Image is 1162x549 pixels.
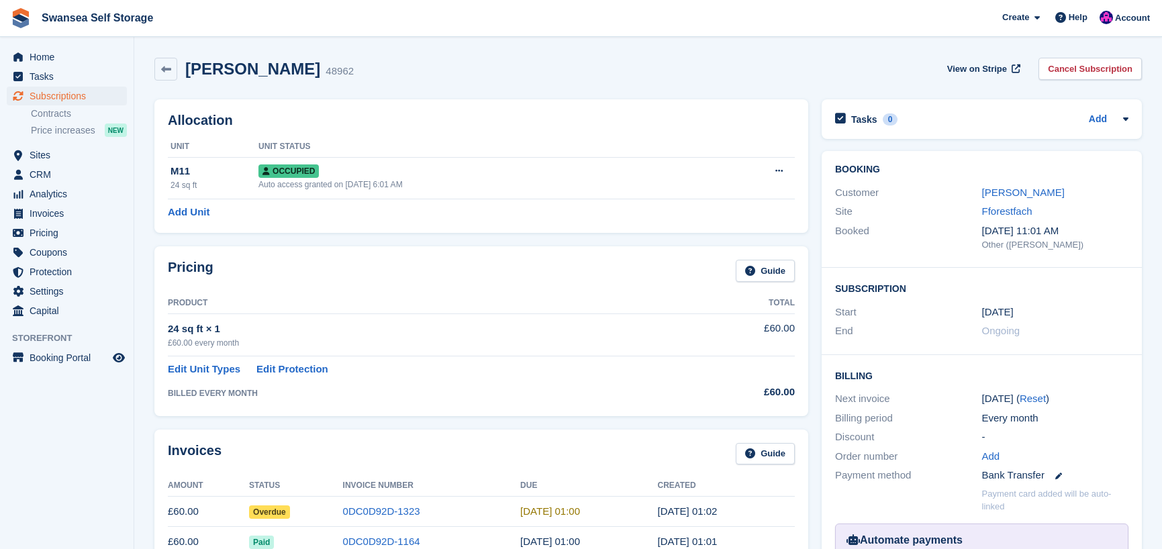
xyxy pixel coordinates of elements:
[982,487,1129,513] p: Payment card added will be auto-linked
[693,293,795,314] th: Total
[7,348,127,367] a: menu
[7,165,127,184] a: menu
[326,64,354,79] div: 48962
[7,204,127,223] a: menu
[30,67,110,86] span: Tasks
[835,430,982,445] div: Discount
[31,123,127,138] a: Price increases NEW
[171,164,258,179] div: M11
[168,321,693,337] div: 24 sq ft × 1
[982,449,1000,464] a: Add
[835,164,1128,175] h2: Booking
[258,136,707,158] th: Unit Status
[168,136,258,158] th: Unit
[7,146,127,164] a: menu
[168,337,693,349] div: £60.00 every month
[982,238,1129,252] div: Other ([PERSON_NAME])
[30,87,110,105] span: Subscriptions
[851,113,877,126] h2: Tasks
[31,124,95,137] span: Price increases
[982,223,1129,239] div: [DATE] 11:01 AM
[168,293,693,314] th: Product
[982,391,1129,407] div: [DATE] ( )
[343,475,521,497] th: Invoice Number
[7,67,127,86] a: menu
[12,332,134,345] span: Storefront
[835,468,982,483] div: Payment method
[835,368,1128,382] h2: Billing
[111,350,127,366] a: Preview store
[30,262,110,281] span: Protection
[168,387,693,399] div: BILLED EVERY MONTH
[520,505,580,517] time: 2025-08-06 00:00:00 UTC
[7,282,127,301] a: menu
[835,223,982,252] div: Booked
[835,305,982,320] div: Start
[258,164,319,178] span: Occupied
[185,60,320,78] h2: [PERSON_NAME]
[982,430,1129,445] div: -
[982,325,1020,336] span: Ongoing
[846,532,1117,548] div: Automate payments
[30,48,110,66] span: Home
[982,411,1129,426] div: Every month
[835,281,1128,295] h2: Subscription
[835,411,982,426] div: Billing period
[7,301,127,320] a: menu
[947,62,1007,76] span: View on Stripe
[658,475,795,497] th: Created
[30,348,110,367] span: Booking Portal
[835,323,982,339] div: End
[883,113,898,126] div: 0
[7,262,127,281] a: menu
[520,475,657,497] th: Due
[7,243,127,262] a: menu
[982,187,1065,198] a: [PERSON_NAME]
[982,205,1032,217] a: Fforestfach
[168,113,795,128] h2: Allocation
[7,87,127,105] a: menu
[168,443,222,465] h2: Invoices
[942,58,1023,80] a: View on Stripe
[30,243,110,262] span: Coupons
[1020,393,1046,404] a: Reset
[171,179,258,191] div: 24 sq ft
[1038,58,1142,80] a: Cancel Subscription
[168,497,249,527] td: £60.00
[1089,112,1107,128] a: Add
[1069,11,1087,24] span: Help
[36,7,158,29] a: Swansea Self Storage
[835,391,982,407] div: Next invoice
[520,536,580,547] time: 2025-07-06 00:00:00 UTC
[982,305,1014,320] time: 2024-08-05 00:00:00 UTC
[249,536,274,549] span: Paid
[1115,11,1150,25] span: Account
[835,185,982,201] div: Customer
[30,282,110,301] span: Settings
[105,123,127,137] div: NEW
[30,165,110,184] span: CRM
[693,313,795,356] td: £60.00
[11,8,31,28] img: stora-icon-8386f47178a22dfd0bd8f6a31ec36ba5ce8667c1dd55bd0f319d3a0aa187defe.svg
[1100,11,1113,24] img: Donna Davies
[30,146,110,164] span: Sites
[30,223,110,242] span: Pricing
[31,107,127,120] a: Contracts
[258,179,707,191] div: Auto access granted on [DATE] 6:01 AM
[343,505,420,517] a: 0DC0D92D-1323
[30,204,110,223] span: Invoices
[249,475,343,497] th: Status
[168,205,209,220] a: Add Unit
[7,185,127,203] a: menu
[1002,11,1029,24] span: Create
[658,505,718,517] time: 2025-08-05 00:02:43 UTC
[835,204,982,219] div: Site
[736,260,795,282] a: Guide
[736,443,795,465] a: Guide
[7,223,127,242] a: menu
[168,362,240,377] a: Edit Unit Types
[256,362,328,377] a: Edit Protection
[30,301,110,320] span: Capital
[168,260,213,282] h2: Pricing
[982,468,1129,483] div: Bank Transfer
